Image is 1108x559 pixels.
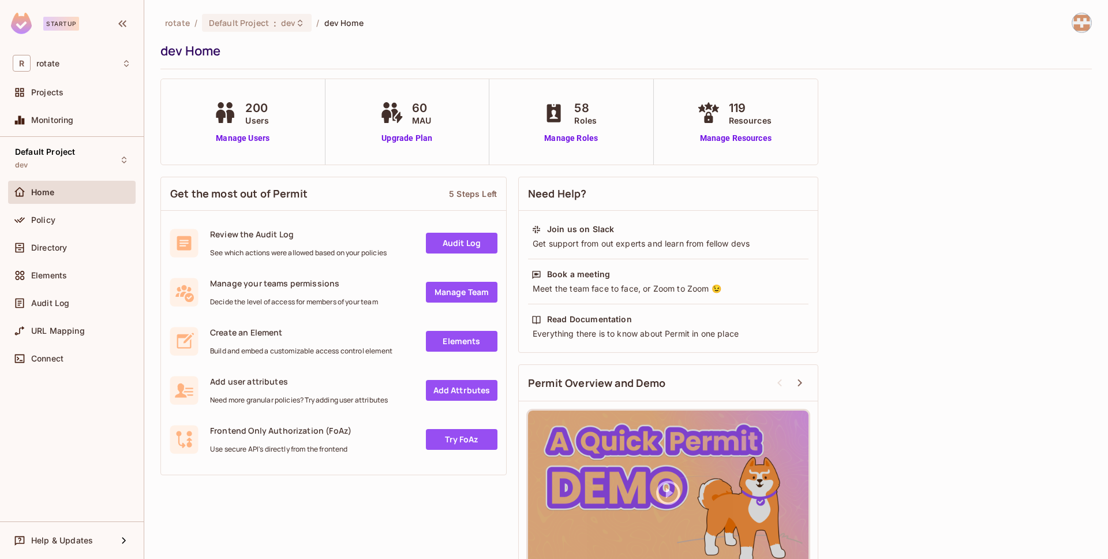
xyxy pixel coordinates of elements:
[31,215,55,225] span: Policy
[694,132,777,144] a: Manage Resources
[281,17,295,28] span: dev
[449,188,497,199] div: 5 Steps Left
[245,99,269,117] span: 200
[210,376,388,387] span: Add user attributes
[210,327,392,338] span: Create an Element
[31,188,55,197] span: Home
[412,114,431,126] span: MAU
[31,299,69,308] span: Audit Log
[194,17,197,28] li: /
[531,328,805,340] div: Everything there is to know about Permit in one place
[426,429,497,450] a: Try FoAz
[13,55,31,72] span: R
[426,331,497,352] a: Elements
[547,269,610,280] div: Book a meeting
[210,425,351,436] span: Frontend Only Authorization (FoAz)
[209,17,269,28] span: Default Project
[531,238,805,249] div: Get support from out experts and learn from fellow devs
[36,59,59,68] span: Workspace: rotate
[210,297,378,307] span: Decide the level of access for members of your team
[426,233,497,254] a: Audit Log
[31,243,67,252] span: Directory
[574,99,597,117] span: 58
[210,248,387,258] span: See which actions were allowed based on your policies
[43,17,79,31] div: Startup
[574,114,597,126] span: Roles
[273,18,277,28] span: :
[1072,13,1091,32] img: harith@letsrotate.com
[426,282,497,303] a: Manage Team
[170,187,308,201] span: Get the most out of Permit
[211,132,275,144] a: Manage Users
[15,147,75,156] span: Default Project
[210,346,392,356] span: Build and embed a customizable access control element
[547,314,632,325] div: Read Documentation
[31,115,74,125] span: Monitoring
[377,132,437,144] a: Upgrade Plan
[528,187,587,201] span: Need Help?
[210,396,388,405] span: Need more granular policies? Try adding user attributes
[210,278,378,289] span: Manage your teams permissions
[324,17,364,28] span: dev Home
[31,354,63,363] span: Connect
[165,17,190,28] span: the active workspace
[31,271,67,280] span: Elements
[540,132,602,144] a: Manage Roles
[11,13,32,34] img: SReyMgAAAABJRU5ErkJggg==
[245,114,269,126] span: Users
[15,161,28,170] span: dev
[531,283,805,295] div: Meet the team face to face, or Zoom to Zoom 😉
[547,223,614,235] div: Join us on Slack
[31,88,63,97] span: Projects
[31,326,85,336] span: URL Mapping
[729,114,772,126] span: Resources
[210,445,351,454] span: Use secure API's directly from the frontend
[729,99,772,117] span: 119
[31,536,93,545] span: Help & Updates
[316,17,319,28] li: /
[412,99,431,117] span: 60
[210,229,387,240] span: Review the Audit Log
[528,376,666,390] span: Permit Overview and Demo
[160,42,1086,59] div: dev Home
[426,380,497,401] a: Add Attrbutes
